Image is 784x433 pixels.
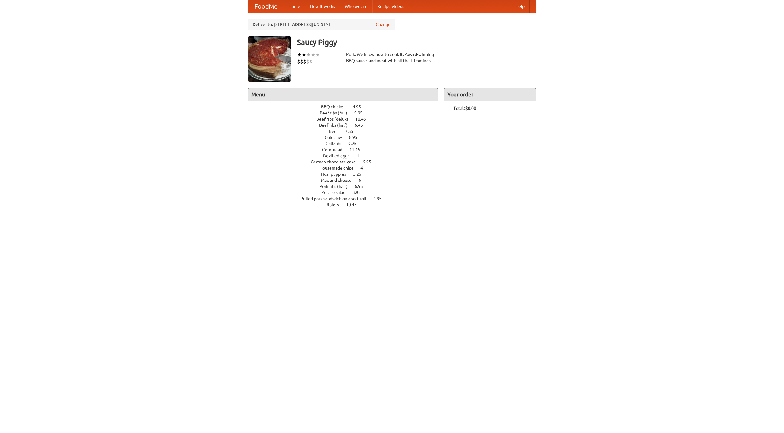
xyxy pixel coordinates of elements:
a: FoodMe [248,0,284,13]
span: 6.95 [355,184,369,189]
div: Pork. We know how to cook it. Award-winning BBQ sauce, and meat with all the trimmings. [346,51,438,64]
a: Beef ribs (delux) 10.45 [316,117,377,121]
span: 7.55 [345,129,360,134]
span: Hushpuppies [321,172,352,177]
h4: Your order [444,88,536,101]
span: 3.25 [353,172,367,177]
span: Collards [326,141,347,146]
img: angular.jpg [248,36,291,82]
span: Housemade chips [319,166,360,170]
a: Who we are [340,0,372,13]
li: $ [297,58,300,65]
a: Pulled pork sandwich on a soft roll 4.95 [300,196,393,201]
a: Riblets 10.45 [325,202,368,207]
a: Mac and cheese 6 [321,178,372,183]
div: Deliver to: [STREET_ADDRESS][US_STATE] [248,19,395,30]
li: ★ [311,51,315,58]
a: How it works [305,0,340,13]
span: 10.45 [346,202,363,207]
span: Beef ribs (half) [319,123,354,128]
a: Housemade chips 4 [319,166,374,170]
span: 4 [360,166,369,170]
span: Devilled eggs [323,153,356,158]
span: Beer [329,129,344,134]
a: Beef ribs (half) 6.45 [319,123,374,128]
li: $ [300,58,303,65]
span: German chocolate cake [311,159,362,164]
li: $ [309,58,312,65]
li: ★ [315,51,320,58]
a: Cornbread 11.45 [322,147,371,152]
li: $ [303,58,306,65]
a: Beef ribs (full) 9.95 [320,110,374,115]
span: 11.45 [349,147,366,152]
span: 8.95 [349,135,364,140]
span: 9.95 [354,110,369,115]
a: BBQ chicken 4.95 [321,104,372,109]
span: 10.45 [355,117,372,121]
li: ★ [306,51,311,58]
span: Beef ribs (full) [320,110,353,115]
b: Total: $0.00 [454,106,476,111]
span: 4 [356,153,365,158]
a: Potato salad 3.95 [321,190,372,195]
a: Coleslaw 8.95 [325,135,369,140]
span: Beef ribs (delux) [316,117,354,121]
span: 6 [359,178,367,183]
span: Cornbread [322,147,349,152]
a: Home [284,0,305,13]
a: Devilled eggs 4 [323,153,370,158]
a: Beer 7.55 [329,129,365,134]
span: 3.95 [352,190,367,195]
span: 4.95 [353,104,367,109]
span: 4.95 [373,196,388,201]
span: Pork ribs (half) [319,184,354,189]
span: Mac and cheese [321,178,358,183]
a: Change [376,21,390,28]
a: Hushpuppies 3.25 [321,172,373,177]
span: Riblets [325,202,345,207]
a: Help [511,0,530,13]
span: 9.95 [348,141,363,146]
a: Recipe videos [372,0,409,13]
span: BBQ chicken [321,104,352,109]
a: Collards 9.95 [326,141,368,146]
li: $ [306,58,309,65]
a: German chocolate cake 5.95 [311,159,383,164]
a: Pork ribs (half) 6.95 [319,184,374,189]
li: ★ [302,51,306,58]
span: 5.95 [363,159,377,164]
li: ★ [297,51,302,58]
span: Potato salad [321,190,352,195]
span: Pulled pork sandwich on a soft roll [300,196,372,201]
h3: Saucy Piggy [297,36,536,48]
span: 6.45 [355,123,369,128]
h4: Menu [248,88,438,101]
span: Coleslaw [325,135,348,140]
